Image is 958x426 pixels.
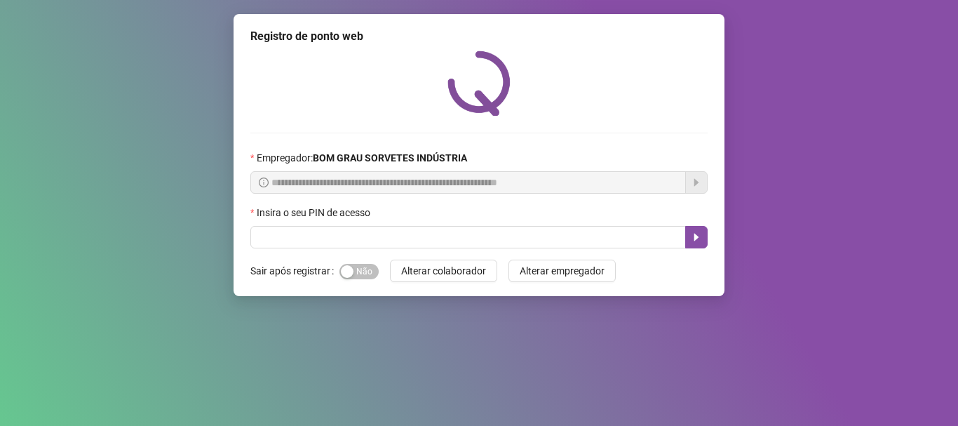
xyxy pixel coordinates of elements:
[508,260,616,282] button: Alterar empregador
[401,263,486,279] span: Alterar colaborador
[691,232,702,243] span: caret-right
[250,260,339,282] label: Sair após registrar
[390,260,497,282] button: Alterar colaborador
[313,152,467,164] strong: BOM GRAU SORVETES INDÚSTRIA
[447,51,511,116] img: QRPoint
[250,28,708,45] div: Registro de ponto web
[259,178,269,187] span: info-circle
[257,150,467,166] span: Empregador :
[520,263,605,279] span: Alterar empregador
[250,205,379,220] label: Insira o seu PIN de acesso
